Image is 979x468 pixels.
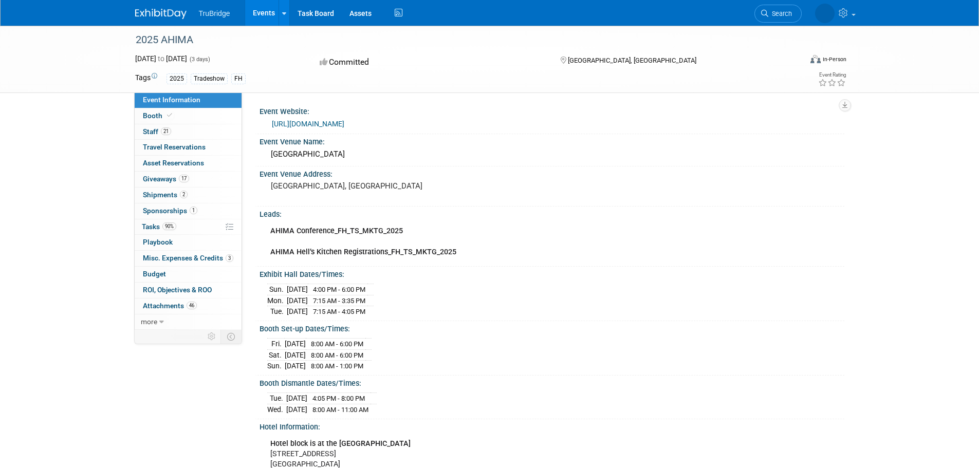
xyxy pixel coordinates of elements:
pre: [GEOGRAPHIC_DATA], [GEOGRAPHIC_DATA] [271,181,492,191]
div: [GEOGRAPHIC_DATA] [267,146,837,162]
span: 2 [180,191,188,198]
span: 90% [162,222,176,230]
td: Tags [135,72,157,84]
td: Fri. [267,339,285,350]
i: Booth reservation complete [167,113,172,118]
span: Travel Reservations [143,143,206,151]
td: Wed. [267,404,286,415]
span: Playbook [143,238,173,246]
a: Budget [135,267,242,282]
td: Personalize Event Tab Strip [203,330,221,343]
span: 46 [187,302,197,309]
a: ROI, Objectives & ROO [135,283,242,298]
div: Booth Set-up Dates/Times: [260,321,844,334]
td: Sun. [267,361,285,371]
span: Budget [143,270,166,278]
td: Toggle Event Tabs [220,330,242,343]
td: [DATE] [285,339,306,350]
span: 8:00 AM - 6:00 PM [311,351,363,359]
td: [DATE] [287,306,308,317]
div: Tradeshow [191,73,228,84]
a: Travel Reservations [135,140,242,155]
div: Leads: [260,207,844,219]
a: Giveaways17 [135,172,242,187]
a: Staff21 [135,124,242,140]
div: Committed [317,53,544,71]
div: FH [231,73,246,84]
td: [DATE] [286,404,307,415]
span: Staff [143,127,171,136]
a: Attachments46 [135,298,242,314]
b: AHIMA Hell’s Kitchen Registrations_FH_TS_MKTG_2025 [270,248,456,256]
img: Format-Inperson.png [810,55,821,63]
div: Event Rating [818,72,846,78]
span: 21 [161,127,171,135]
td: [DATE] [287,295,308,306]
span: 17 [179,175,189,182]
td: Mon. [267,295,287,306]
a: Sponsorships1 [135,203,242,219]
span: Search [768,10,792,17]
span: 4:05 PM - 8:00 PM [312,395,365,402]
span: Shipments [143,191,188,199]
a: Search [754,5,802,23]
span: (3 days) [189,56,210,63]
span: TruBridge [199,9,230,17]
a: Booth [135,108,242,124]
span: 7:15 AM - 3:35 PM [313,297,365,305]
a: Tasks90% [135,219,242,235]
span: Asset Reservations [143,159,204,167]
div: Event Format [741,53,847,69]
td: [DATE] [286,393,307,404]
span: ROI, Objectives & ROO [143,286,212,294]
div: In-Person [822,55,846,63]
span: 1 [190,207,197,214]
span: more [141,317,157,326]
img: ExhibitDay [135,9,187,19]
div: Booth Dismantle Dates/Times: [260,376,844,388]
b: AHIMA Conference_FH_TS_MKTG_2025 [270,227,403,235]
span: [DATE] [DATE] [135,54,187,63]
td: [DATE] [285,361,306,371]
td: Sat. [267,349,285,361]
div: 2025 AHIMA [132,31,786,49]
a: [URL][DOMAIN_NAME] [272,120,344,128]
span: Event Information [143,96,200,104]
span: 8:00 AM - 6:00 PM [311,340,363,348]
div: 2025 [167,73,187,84]
span: Tasks [142,222,176,231]
span: 3 [226,254,233,262]
span: 7:15 AM - 4:05 PM [313,308,365,315]
div: Exhibit Hall Dates/Times: [260,267,844,279]
span: to [156,54,166,63]
a: more [135,314,242,330]
a: Misc. Expenses & Credits3 [135,251,242,266]
td: [DATE] [285,349,306,361]
span: [GEOGRAPHIC_DATA], [GEOGRAPHIC_DATA] [568,57,696,64]
div: Event Venue Address: [260,166,844,179]
td: Tue. [267,306,287,317]
a: Asset Reservations [135,156,242,171]
span: Giveaways [143,175,189,183]
span: 4:00 PM - 6:00 PM [313,286,365,293]
span: Attachments [143,302,197,310]
div: Event Website: [260,104,844,117]
b: Hotel block is at the [GEOGRAPHIC_DATA] [270,439,411,448]
td: [DATE] [287,284,308,295]
a: Shipments2 [135,188,242,203]
span: Misc. Expenses & Credits [143,254,233,262]
a: Event Information [135,92,242,108]
td: Sun. [267,284,287,295]
a: Playbook [135,235,242,250]
span: 8:00 AM - 11:00 AM [312,406,368,414]
div: Hotel Information: [260,419,844,432]
span: 8:00 AM - 1:00 PM [311,362,363,370]
img: Jamie Hodge [815,4,835,23]
span: Sponsorships [143,207,197,215]
span: Booth [143,111,174,120]
td: Tue. [267,393,286,404]
div: Event Venue Name: [260,134,844,147]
